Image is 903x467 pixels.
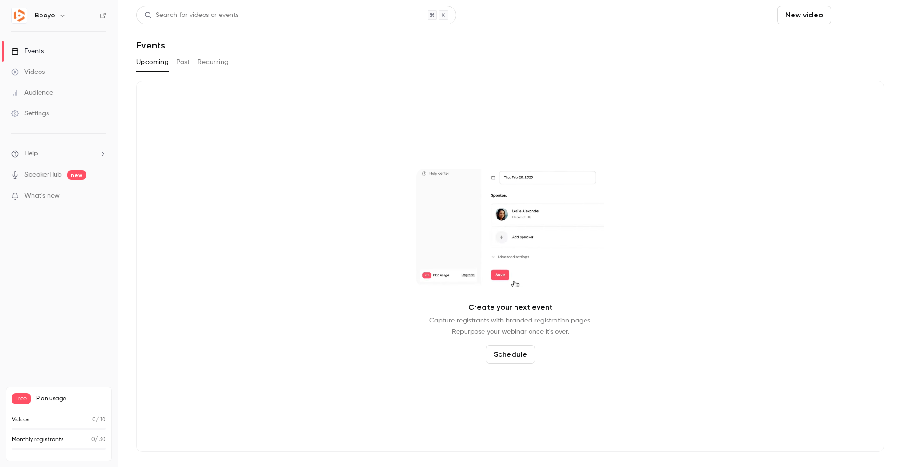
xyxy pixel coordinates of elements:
[486,345,535,364] button: Schedule
[12,416,30,424] p: Videos
[95,192,106,201] iframe: Noticeable Trigger
[468,302,553,313] p: Create your next event
[24,191,60,201] span: What's new
[24,170,62,180] a: SpeakerHub
[91,435,106,444] p: / 30
[835,6,884,24] button: Schedule
[67,170,86,180] span: new
[11,149,106,159] li: help-dropdown-opener
[11,47,44,56] div: Events
[12,8,27,23] img: Beeye
[777,6,831,24] button: New video
[92,416,106,424] p: / 10
[11,109,49,118] div: Settings
[11,67,45,77] div: Videos
[176,55,190,70] button: Past
[12,393,31,404] span: Free
[91,437,95,443] span: 0
[136,55,169,70] button: Upcoming
[11,88,53,97] div: Audience
[198,55,229,70] button: Recurring
[144,10,238,20] div: Search for videos or events
[136,40,165,51] h1: Events
[35,11,55,20] h6: Beeye
[24,149,38,159] span: Help
[429,315,592,338] p: Capture registrants with branded registration pages. Repurpose your webinar once it's over.
[36,395,106,403] span: Plan usage
[92,417,96,423] span: 0
[12,435,64,444] p: Monthly registrants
